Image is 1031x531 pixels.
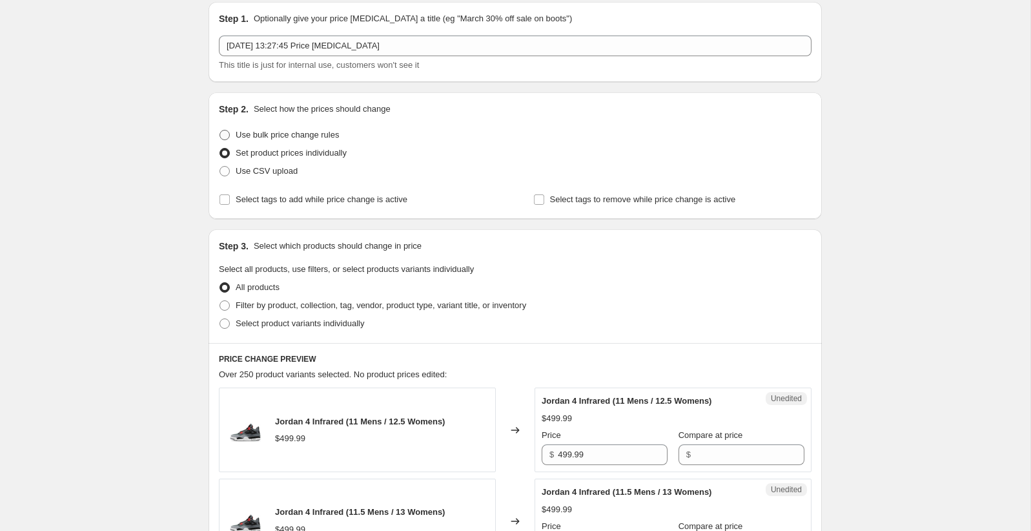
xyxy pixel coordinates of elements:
[226,411,265,450] img: infrared1_80x.webp
[236,148,347,158] span: Set product prices individually
[236,166,298,176] span: Use CSV upload
[236,318,364,328] span: Select product variants individually
[542,487,711,497] span: Jordan 4 Infrared (11.5 Mens / 13 Womens)
[236,130,339,140] span: Use bulk price change rules
[236,282,280,292] span: All products
[219,60,419,70] span: This title is just for internal use, customers won't see it
[275,507,445,517] span: Jordan 4 Infrared (11.5 Mens / 13 Womens)
[219,12,249,25] h2: Step 1.
[550,194,736,204] span: Select tags to remove while price change is active
[542,503,572,516] div: $499.99
[219,103,249,116] h2: Step 2.
[219,354,812,364] h6: PRICE CHANGE PREVIEW
[254,103,391,116] p: Select how the prices should change
[219,264,474,274] span: Select all products, use filters, or select products variants individually
[219,370,447,379] span: Over 250 product variants selected. No product prices edited:
[236,300,526,310] span: Filter by product, collection, tag, vendor, product type, variant title, or inventory
[542,521,561,531] span: Price
[542,396,711,406] span: Jordan 4 Infrared (11 Mens / 12.5 Womens)
[219,36,812,56] input: 30% off holiday sale
[275,432,305,445] div: $499.99
[254,240,422,253] p: Select which products should change in price
[275,417,445,426] span: Jordan 4 Infrared (11 Mens / 12.5 Womens)
[679,521,743,531] span: Compare at price
[679,430,743,440] span: Compare at price
[236,194,407,204] span: Select tags to add while price change is active
[542,430,561,440] span: Price
[254,12,572,25] p: Optionally give your price [MEDICAL_DATA] a title (eg "March 30% off sale on boots")
[686,450,691,459] span: $
[549,450,554,459] span: $
[771,393,802,404] span: Unedited
[771,484,802,495] span: Unedited
[542,412,572,425] div: $499.99
[219,240,249,253] h2: Step 3.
